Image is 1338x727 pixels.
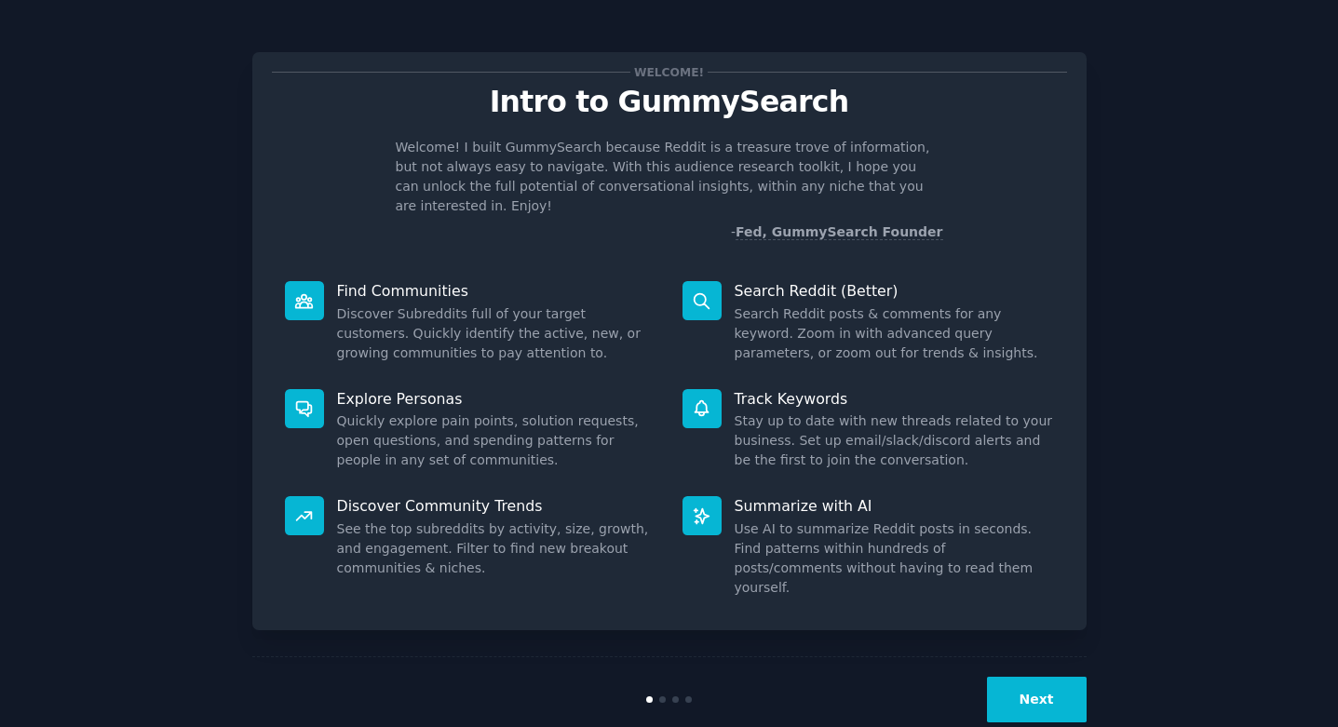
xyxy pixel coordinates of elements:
[735,281,1054,301] p: Search Reddit (Better)
[731,222,943,242] div: -
[735,496,1054,516] p: Summarize with AI
[735,304,1054,363] dd: Search Reddit posts & comments for any keyword. Zoom in with advanced query parameters, or zoom o...
[337,496,656,516] p: Discover Community Trends
[987,677,1087,722] button: Next
[337,411,656,470] dd: Quickly explore pain points, solution requests, open questions, and spending patterns for people ...
[337,389,656,409] p: Explore Personas
[630,62,707,82] span: Welcome!
[736,224,943,240] a: Fed, GummySearch Founder
[735,519,1054,598] dd: Use AI to summarize Reddit posts in seconds. Find patterns within hundreds of posts/comments with...
[337,519,656,578] dd: See the top subreddits by activity, size, growth, and engagement. Filter to find new breakout com...
[337,281,656,301] p: Find Communities
[735,389,1054,409] p: Track Keywords
[735,411,1054,470] dd: Stay up to date with new threads related to your business. Set up email/slack/discord alerts and ...
[337,304,656,363] dd: Discover Subreddits full of your target customers. Quickly identify the active, new, or growing c...
[396,138,943,216] p: Welcome! I built GummySearch because Reddit is a treasure trove of information, but not always ea...
[272,86,1067,118] p: Intro to GummySearch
